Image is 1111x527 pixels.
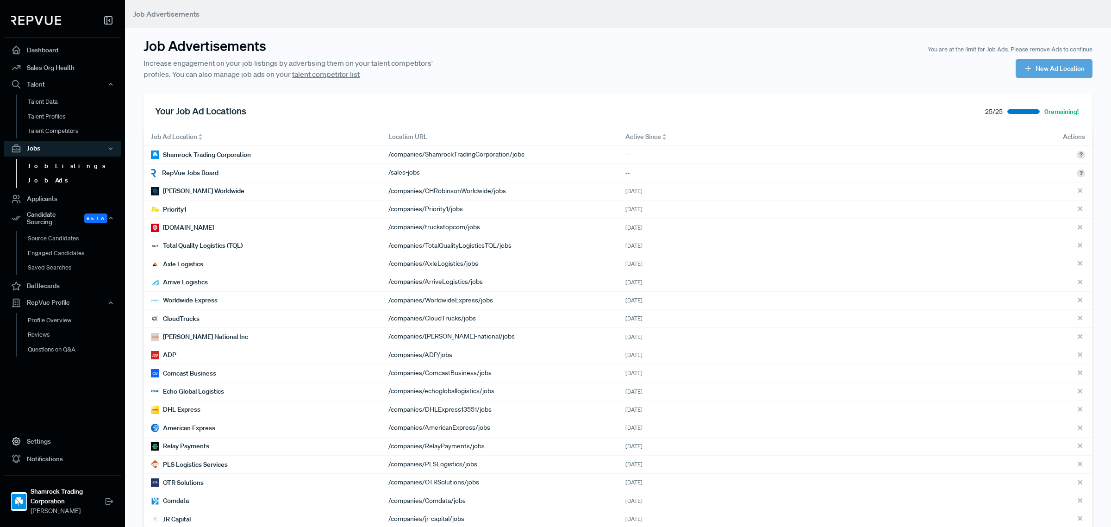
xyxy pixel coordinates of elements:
[151,369,159,377] img: Comcast Business
[388,441,496,452] a: /companies/RelayPayments/jobs
[4,433,121,450] a: Settings
[388,386,506,396] a: /companies/echogloballogistics/jobs
[84,213,107,223] span: Beta
[618,255,855,273] div: [DATE]
[388,204,474,214] a: /companies/Priority1/jobs
[388,150,536,160] div: / companies/ShamrockTradingCorporation/jobs
[388,405,503,415] a: /companies/DHLExpress13551/jobs
[388,441,496,452] div: / companies/RelayPayments/jobs
[388,168,431,178] div: / sales-jobs
[151,460,159,469] img: PLS Logistics Services
[388,186,518,196] a: /companies/CHRobinsonWorldwide/jobs
[388,314,487,324] div: / companies/CloudTrucks/jobs
[16,342,134,357] a: Questions on Q&A
[4,190,121,208] a: Applicants
[144,128,381,146] div: Toggle SortBy
[11,16,61,25] img: RepVue
[388,259,490,269] div: / companies/AxleLogistics/jobs
[388,386,506,396] div: / companies/echogloballogistics/jobs
[151,277,208,287] div: Arrive Logistics
[388,459,489,470] a: /companies/PLSLogistics/jobs
[388,459,489,470] div: / companies/PLSLogistics/jobs
[388,368,503,378] a: /companies/ComcastBusiness/jobs
[618,346,855,364] div: [DATE]
[4,295,121,311] button: RepVue Profile
[388,204,474,214] div: / companies/Priority1/jobs
[16,109,134,124] a: Talent Profiles
[144,37,458,54] h3: Job Advertisements
[16,124,134,138] a: Talent Competitors
[618,201,855,219] div: [DATE]
[16,159,134,174] a: Job Listings
[151,423,215,433] div: American Express
[151,205,159,213] img: Priority1
[388,332,526,342] a: /companies/[PERSON_NAME]-national/jobs
[151,314,159,323] img: CloudTrucks
[151,350,176,360] div: ADP
[155,105,246,116] h3: Your Job Ad Locations
[388,222,492,232] a: /companies/truckstopcom/jobs
[151,132,197,142] span: Job Ad Location
[151,496,189,506] div: Comdata
[4,141,121,157] button: Jobs
[151,314,200,324] div: CloudTrucks
[292,69,360,79] u: talent competitor list
[388,168,431,178] a: /sales-jobs
[16,94,134,109] a: Talent Data
[618,474,855,492] div: [DATE]
[151,260,159,268] img: Axle Logistics
[388,150,536,160] a: /companies/ShamrockTradingCorporation/jobs
[618,328,855,346] div: [DATE]
[151,296,159,305] img: Worldwide Express
[16,246,134,261] a: Engaged Candidates
[151,295,218,305] div: Worldwide Express
[618,492,855,510] div: [DATE]
[4,41,121,59] a: Dashboard
[151,424,159,432] img: American Express
[151,478,204,488] div: OTR Solutions
[388,332,526,342] div: / companies/[PERSON_NAME]-national/jobs
[151,478,159,487] img: OTR Solutions
[151,405,200,414] div: DHL Express
[388,496,477,506] a: /companies/Comdata/jobs
[16,231,134,246] a: Source Candidates
[162,168,218,178] span: RepVue Jobs Board
[1044,109,1079,114] span: 0 remaining!
[31,506,105,516] span: [PERSON_NAME]
[618,273,855,291] div: [DATE]
[618,164,855,182] div: --
[388,477,491,488] div: / companies/OTRSolutions/jobs
[388,277,494,287] a: /companies/ArriveLogistics/jobs
[151,151,159,159] img: Shamrock Trading Corporation
[4,208,121,229] button: Candidate Sourcing Beta
[151,388,159,396] img: Echo Global Logistics
[388,277,494,287] div: / companies/ArriveLogistics/jobs
[985,109,1003,114] span: 25 / 25
[388,514,476,524] a: /companies/jr-capital/jobs
[4,208,121,229] div: Candidate Sourcing
[388,295,505,306] a: /companies/WorldwideExpress/jobs
[16,173,134,188] a: Job Ads
[151,369,216,378] div: Comcast Business
[151,241,243,251] div: Total Quality Logistics (TQL)
[151,351,159,359] img: ADP
[4,76,121,92] button: Talent
[388,514,476,524] div: / companies/jr-capital/jobs
[388,241,523,251] a: /companies/TotalQualityLogisticsTQL/jobs
[388,496,477,506] div: / companies/Comdata/jobs
[388,186,518,196] div: / companies/CHRobinsonWorldwide/jobs
[388,241,523,251] div: / companies/TotalQualityLogisticsTQL/jobs
[388,350,464,360] a: /companies/ADP/jobs
[4,59,121,76] a: Sales Org Health
[151,442,159,451] img: Relay Payments
[1077,169,1085,177] div: ?
[1077,151,1085,159] div: ?
[151,186,244,196] div: [PERSON_NAME] Worldwide
[388,350,464,360] div: / companies/ADP/jobs
[151,333,159,341] img: Schneider National Inc
[4,475,121,520] a: Shamrock Trading CorporationShamrock Trading Corporation[PERSON_NAME]
[31,487,105,506] strong: Shamrock Trading Corporation
[618,237,855,255] div: [DATE]
[151,150,251,160] div: Shamrock Trading Corporation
